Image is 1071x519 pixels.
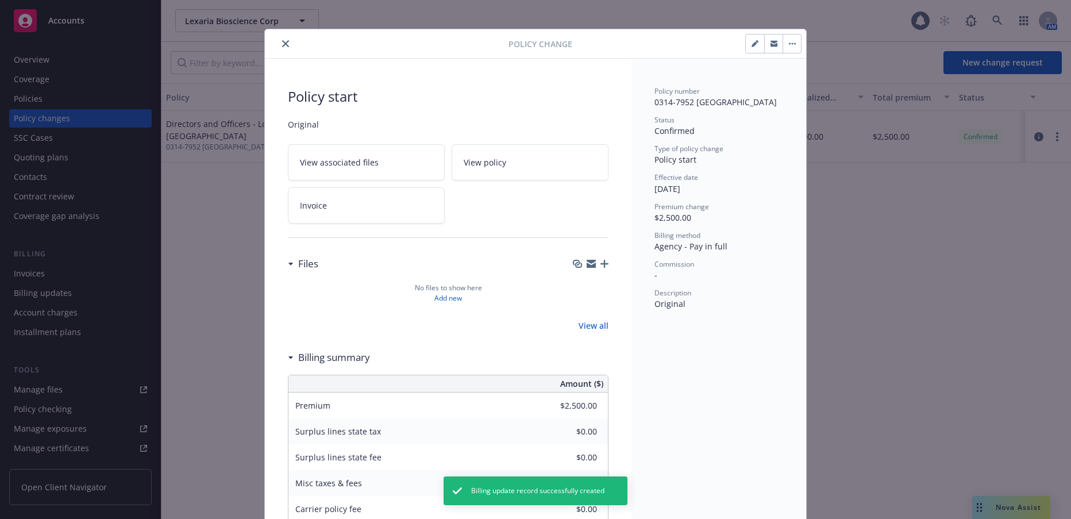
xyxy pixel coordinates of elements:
[654,241,727,252] span: Agency - Pay in full
[560,378,603,390] span: Amount ($)
[529,422,604,440] input: 0.00
[464,156,506,168] span: View policy
[654,212,691,223] span: $2,500.00
[295,400,330,411] span: Premium
[288,256,318,271] div: Files
[288,118,608,130] span: Original
[295,426,381,437] span: Surplus lines state tax
[298,256,318,271] h3: Files
[434,293,462,303] a: Add new
[295,478,362,489] span: Misc taxes & fees
[654,125,695,136] span: Confirmed
[654,288,691,298] span: Description
[654,270,657,280] span: -
[288,187,445,224] a: Invoice
[654,202,709,212] span: Premium change
[471,486,604,496] span: Billing update record successfully created
[288,86,608,107] span: Policy start
[654,259,694,269] span: Commission
[579,320,608,332] a: View all
[295,503,361,514] span: Carrier policy fee
[654,172,698,182] span: Effective date
[288,350,370,365] div: Billing summary
[279,37,292,51] button: close
[415,283,482,293] span: No files to show here
[529,474,604,491] input: 0.00
[654,115,675,125] span: Status
[300,156,379,168] span: View associated files
[654,144,723,153] span: Type of policy change
[654,97,777,107] span: 0314-7952 [GEOGRAPHIC_DATA]
[300,199,327,212] span: Invoice
[529,397,604,414] input: 0.00
[288,144,445,180] a: View associated files
[295,452,382,463] span: Surplus lines state fee
[508,38,572,50] span: Policy Change
[298,350,370,365] h3: Billing summary
[654,183,680,194] span: [DATE]
[654,298,685,309] span: Original
[452,144,608,180] a: View policy
[529,448,604,466] input: 0.00
[654,230,700,240] span: Billing method
[654,154,696,165] span: Policy start
[654,86,700,96] span: Policy number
